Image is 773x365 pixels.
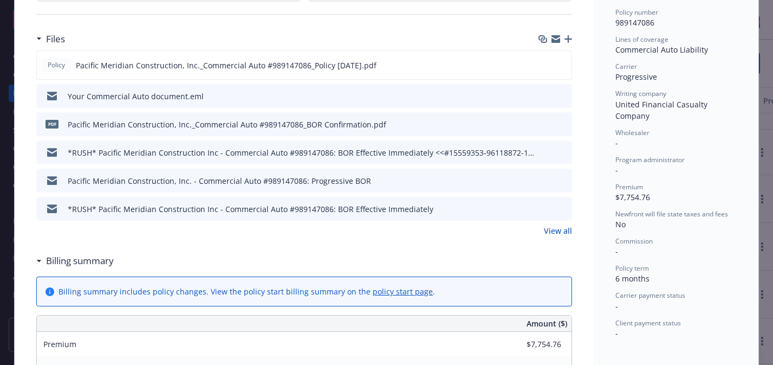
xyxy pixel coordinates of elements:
span: - [615,165,618,175]
span: 989147086 [615,17,654,28]
a: View all [544,225,572,236]
button: download file [541,119,549,130]
div: Your Commercial Auto document.eml [68,91,204,102]
button: preview file [557,60,567,71]
span: Carrier [615,62,637,71]
span: Policy term [615,264,649,273]
button: download file [540,60,549,71]
span: - [615,138,618,148]
span: Premium [615,182,643,191]
span: Program administrator [615,155,685,164]
button: preview file [558,91,568,102]
h3: Billing summary [46,254,114,268]
h3: Files [46,32,65,46]
div: *RUSH* Pacific Meridian Construction Inc - Commercial Auto #989147086: BOR Effective Immediately [68,203,433,215]
input: 0.00 [497,336,568,353]
span: 6 months [615,273,649,284]
button: download file [541,147,549,158]
a: policy start page [373,286,433,297]
span: Client payment status [615,318,681,328]
span: Policy [46,60,67,70]
button: download file [541,175,549,187]
button: preview file [558,175,568,187]
span: United Financial Casualty Company [615,99,710,121]
span: Commission [615,236,653,246]
span: Premium [43,339,76,349]
span: Policy number [615,8,658,17]
div: Pacific Meridian Construction, Inc. - Commercial Auto #989147086: Progressive BOR [68,175,371,187]
span: - [615,246,618,257]
div: *RUSH* Pacific Meridian Construction Inc - Commercial Auto #989147086: BOR Effective Immediately ... [68,147,536,158]
span: Lines of coverage [615,35,668,44]
button: preview file [558,119,568,130]
span: Carrier payment status [615,291,685,300]
span: Pacific Meridian Construction, Inc._Commercial Auto #989147086_Policy [DATE].pdf [76,60,376,71]
button: download file [541,91,549,102]
button: download file [541,203,549,215]
div: Billing summary [36,254,114,268]
span: Amount ($) [527,318,567,329]
span: - [615,328,618,338]
button: preview file [558,203,568,215]
span: Newfront will file state taxes and fees [615,209,728,219]
div: Commercial Auto Liability [615,44,737,55]
span: pdf [46,120,59,128]
span: - [615,301,618,311]
span: Wholesaler [615,128,649,137]
div: Billing summary includes policy changes. View the policy start billing summary on the . [59,286,435,297]
span: No [615,219,626,229]
span: $7,754.76 [615,192,650,202]
div: Pacific Meridian Construction, Inc._Commercial Auto #989147086_BOR Confirmation.pdf [68,119,386,130]
button: preview file [558,147,568,158]
span: Writing company [615,89,666,98]
div: Files [36,32,65,46]
span: Progressive [615,72,657,82]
